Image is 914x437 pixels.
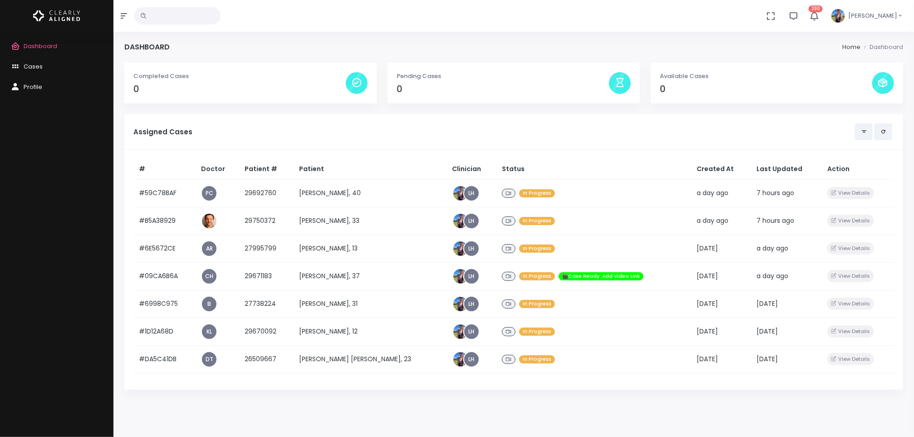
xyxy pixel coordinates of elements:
span: [DATE] [697,299,718,308]
button: View Details [827,298,874,310]
button: View Details [827,325,874,338]
th: Status [496,159,691,180]
button: View Details [827,242,874,255]
td: #DA5C41DB [133,345,196,373]
a: B [202,297,216,311]
span: Cases [24,62,43,71]
th: Clinician [447,159,497,180]
td: #6E5672CE [133,235,196,262]
span: In Progress [519,300,555,309]
th: Patient # [239,159,294,180]
a: PC [202,186,216,201]
td: 29671183 [239,262,294,290]
td: [PERSON_NAME], 12 [294,318,447,345]
td: [PERSON_NAME], 31 [294,290,447,318]
span: In Progress [519,245,555,253]
h5: Assigned Cases [133,128,855,136]
span: [DATE] [757,327,778,336]
a: KL [202,324,216,339]
button: View Details [827,187,874,199]
h4: 0 [660,84,872,94]
h4: 0 [133,84,346,94]
td: 29670092 [239,318,294,345]
span: [DATE] [697,244,718,253]
th: Last Updated [751,159,822,180]
th: Created At [691,159,751,180]
h4: 0 [397,84,609,94]
td: [PERSON_NAME], 40 [294,179,447,207]
button: View Details [827,353,874,365]
th: Patient [294,159,447,180]
td: 27738224 [239,290,294,318]
th: # [133,159,196,180]
a: LH [464,214,479,228]
span: a day ago [697,216,728,225]
a: DT [202,352,216,367]
img: Header Avatar [830,8,846,24]
span: [DATE] [697,354,718,363]
span: [DATE] [697,327,718,336]
th: Action [822,159,894,180]
td: 29692760 [239,179,294,207]
th: Doctor [196,159,239,180]
td: [PERSON_NAME], 13 [294,235,447,262]
td: #6998C975 [133,290,196,318]
span: In Progress [519,328,555,336]
td: [PERSON_NAME], 33 [294,207,447,235]
td: 26509667 [239,345,294,373]
span: [DATE] [697,271,718,280]
button: View Details [827,270,874,282]
td: [PERSON_NAME] [PERSON_NAME], 23 [294,345,447,373]
a: LH [464,186,479,201]
a: LH [464,324,479,339]
span: In Progress [519,217,555,226]
span: [DATE] [757,354,778,363]
a: LH [464,352,479,367]
span: 230 [809,5,823,12]
span: a day ago [757,244,788,253]
p: Available Cases [660,72,872,81]
span: 7 hours ago [757,188,794,197]
a: AR [202,241,216,256]
span: Profile [24,83,42,91]
span: [DATE] [757,299,778,308]
a: LH [464,241,479,256]
button: View Details [827,215,874,227]
span: [PERSON_NAME] [848,11,897,20]
span: 🎬Case Ready. Add Video Link [559,272,644,281]
td: #09CA6B6A [133,262,196,290]
span: 7 hours ago [757,216,794,225]
td: 27995799 [239,235,294,262]
img: Logo Horizontal [33,6,80,25]
td: #1D12A68D [133,318,196,345]
td: 29750372 [239,207,294,235]
a: CH [202,269,216,284]
span: In Progress [519,355,555,364]
li: Dashboard [860,43,903,52]
span: In Progress [519,272,555,281]
h4: Dashboard [124,43,170,51]
span: Dashboard [24,42,57,50]
span: a day ago [697,188,728,197]
a: LH [464,269,479,284]
span: a day ago [757,271,788,280]
td: #B5A38929 [133,207,196,235]
a: LH [464,297,479,311]
td: #59C78BAF [133,179,196,207]
li: Home [842,43,860,52]
p: Pending Cases [397,72,609,81]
